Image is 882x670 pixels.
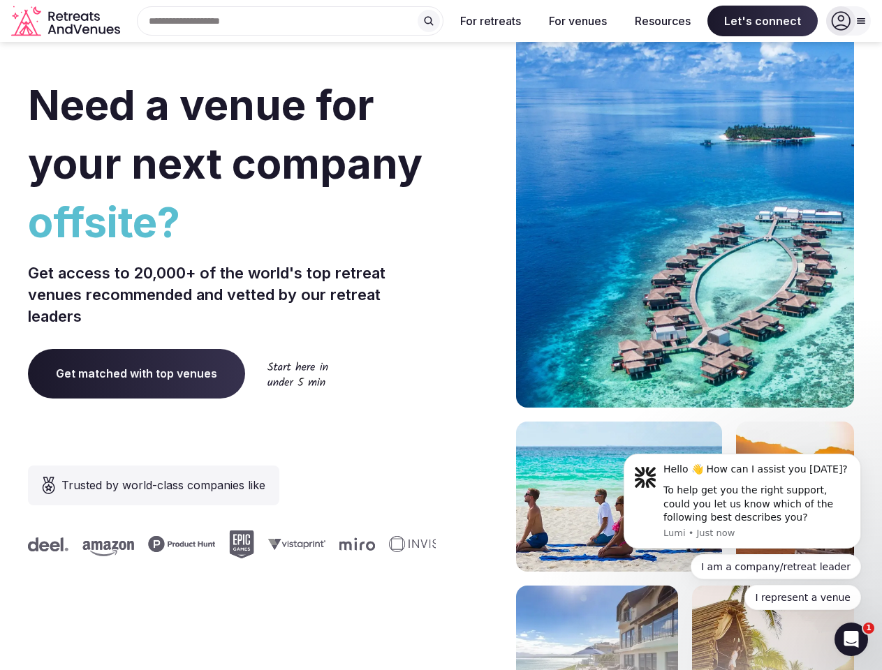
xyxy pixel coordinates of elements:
button: Resources [624,6,702,36]
svg: Miro company logo [337,537,372,551]
img: yoga on tropical beach [516,422,722,572]
svg: Epic Games company logo [226,530,251,558]
img: Start here in under 5 min [267,362,328,386]
button: For retreats [449,6,532,36]
span: offsite? [28,193,436,251]
iframe: Intercom live chat [835,623,868,656]
svg: Deel company logo [25,537,66,551]
span: 1 [863,623,874,634]
a: Get matched with top venues [28,349,245,398]
svg: Invisible company logo [386,536,463,553]
svg: Vistaprint company logo [265,538,323,550]
span: Need a venue for your next company [28,80,422,188]
span: Trusted by world-class companies like [61,477,265,493]
svg: Retreats and Venues company logo [11,6,123,37]
a: Visit the homepage [11,6,123,37]
iframe: Intercom notifications message [603,377,882,632]
span: Let's connect [707,6,818,36]
p: Get access to 20,000+ of the world's top retreat venues recommended and vetted by our retreat lea... [28,262,436,327]
button: For venues [538,6,618,36]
